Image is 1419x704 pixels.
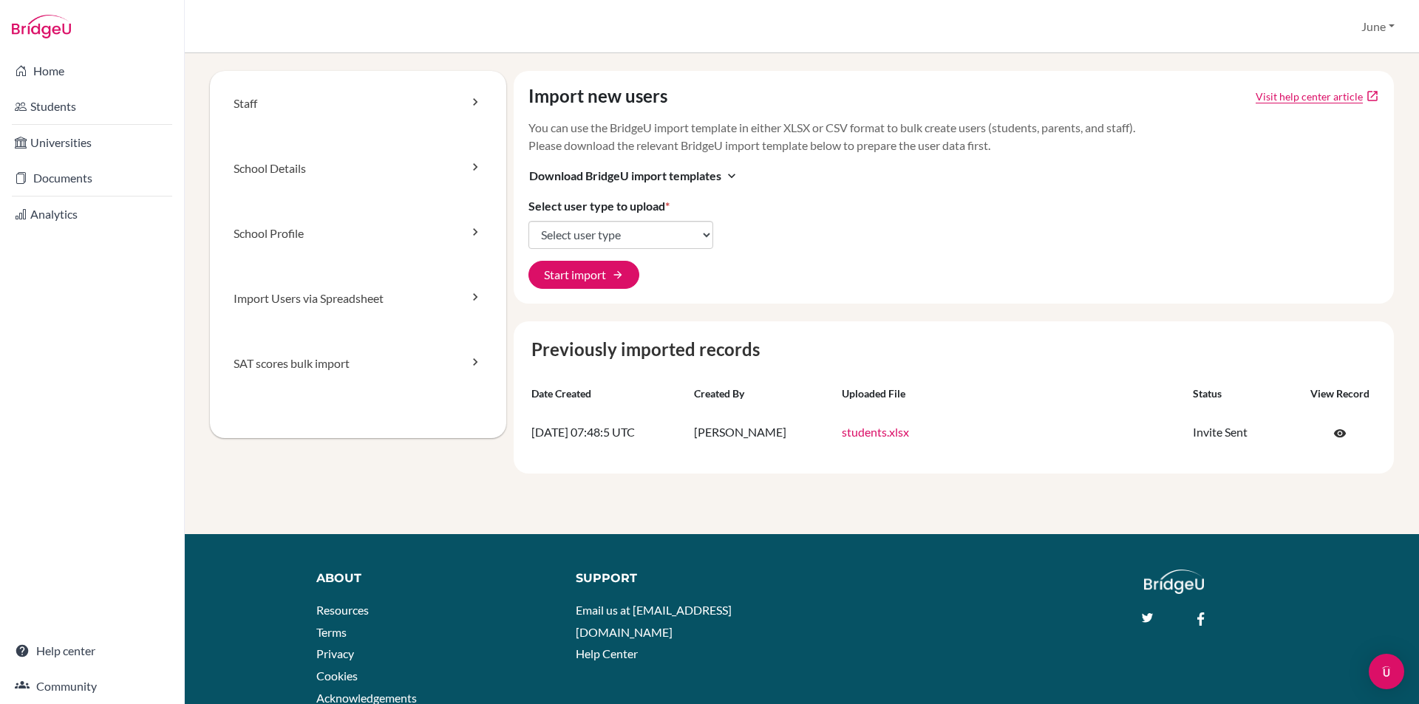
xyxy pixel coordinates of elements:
[12,15,71,38] img: Bridge-U
[528,261,639,289] button: Start import
[842,425,909,439] a: students.xlsx
[3,199,181,229] a: Analytics
[3,163,181,193] a: Documents
[210,331,506,396] a: SAT scores bulk import
[576,570,786,587] div: Support
[525,407,688,459] td: [DATE] 07:48:5 UTC
[1144,570,1204,594] img: logo_white@2x-f4f0deed5e89b7ecb1c2cc34c3e3d731f90f0f143d5ea2071677605dd97b5244.png
[316,669,358,683] a: Cookies
[528,86,667,107] h4: Import new users
[210,201,506,266] a: School Profile
[316,603,369,617] a: Resources
[1187,380,1298,407] th: Status
[724,168,739,183] i: expand_more
[529,167,721,185] span: Download BridgeU import templates
[528,197,670,215] label: Select user type to upload
[576,646,638,660] a: Help Center
[1369,654,1404,689] div: Open Intercom Messenger
[1355,13,1401,41] button: June
[3,636,181,666] a: Help center
[836,380,1188,407] th: Uploaded file
[316,646,354,660] a: Privacy
[688,407,836,459] td: [PERSON_NAME]
[688,380,836,407] th: Created by
[210,71,506,136] a: Staff
[528,166,740,185] button: Download BridgeU import templatesexpand_more
[1318,419,1362,447] a: Click to open the record on its current state
[1366,89,1379,103] a: open_in_new
[3,128,181,157] a: Universities
[1256,89,1363,104] a: Click to open Tracking student registration article in a new tab
[1187,407,1298,459] td: Invite Sent
[525,380,688,407] th: Date created
[612,269,624,281] span: arrow_forward
[576,603,732,639] a: Email us at [EMAIL_ADDRESS][DOMAIN_NAME]
[528,119,1380,154] p: You can use the BridgeU import template in either XLSX or CSV format to bulk create users (studen...
[1298,380,1382,407] th: View record
[210,136,506,201] a: School Details
[1333,427,1347,440] span: visibility
[3,92,181,121] a: Students
[316,625,347,639] a: Terms
[3,56,181,86] a: Home
[3,671,181,701] a: Community
[210,266,506,331] a: Import Users via Spreadsheet
[316,570,542,587] div: About
[525,336,1383,363] caption: Previously imported records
